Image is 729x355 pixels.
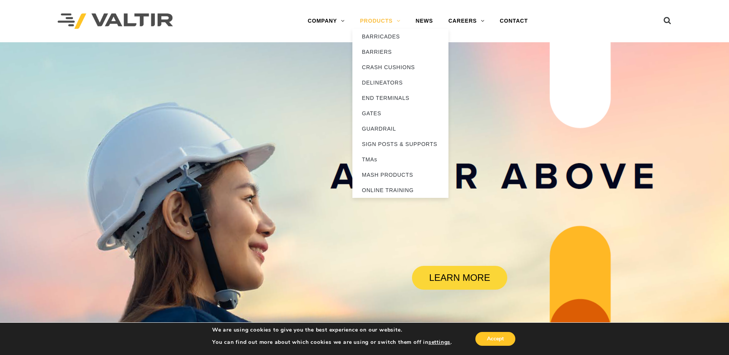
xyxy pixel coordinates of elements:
[441,13,492,29] a: CAREERS
[352,121,448,136] a: GUARDRAIL
[352,13,408,29] a: PRODUCTS
[352,60,448,75] a: CRASH CUSHIONS
[300,13,352,29] a: COMPANY
[428,339,450,346] button: settings
[212,339,452,346] p: You can find out more about which cookies we are using or switch them off in .
[352,75,448,90] a: DELINEATORS
[352,106,448,121] a: GATES
[352,44,448,60] a: BARRIERS
[58,13,173,29] img: Valtir
[352,152,448,167] a: TMAs
[352,90,448,106] a: END TERMINALS
[352,167,448,182] a: MASH PRODUCTS
[412,266,507,290] a: LEARN MORE
[352,29,448,44] a: BARRICADES
[212,327,452,333] p: We are using cookies to give you the best experience on our website.
[352,182,448,198] a: ONLINE TRAINING
[475,332,515,346] button: Accept
[352,136,448,152] a: SIGN POSTS & SUPPORTS
[408,13,441,29] a: NEWS
[492,13,536,29] a: CONTACT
